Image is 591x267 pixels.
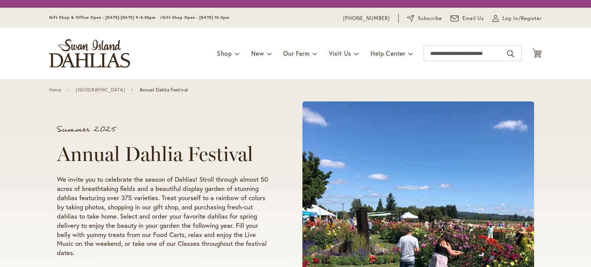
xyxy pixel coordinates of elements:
span: Visit Us [329,49,351,57]
span: Log In/Register [503,15,542,22]
a: Log In/Register [492,15,542,22]
a: Home [49,87,61,93]
p: We invite you to celebrate the season of Dahlias! Stroll through almost 50 acres of breathtaking ... [57,175,273,258]
a: [PHONE_NUMBER] [343,15,390,22]
a: [GEOGRAPHIC_DATA] [76,87,125,93]
p: Summer 2025 [57,126,273,133]
span: Subscribe [418,15,442,22]
span: Help Center [371,49,406,57]
span: Shop [217,49,232,57]
span: New [251,49,264,57]
a: Subscribe [407,15,442,22]
button: Search [507,48,514,60]
h1: Annual Dahlia Festival [57,143,273,166]
span: Our Farm [283,49,309,57]
span: Gift Shop & Office Open - [DATE]-[DATE] 9-4:30pm / [49,15,162,20]
a: Email Us [451,15,484,22]
a: store logo [49,39,130,68]
span: Annual Dahlia Festival [140,87,188,93]
span: Email Us [462,15,484,22]
span: Gift Shop Open - [DATE] 10-3pm [162,15,229,20]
